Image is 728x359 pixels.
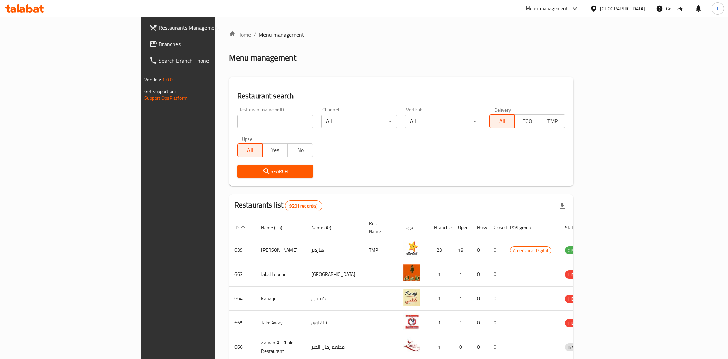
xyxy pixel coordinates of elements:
td: 0 [488,262,504,287]
h2: Restaurant search [237,91,565,101]
span: Name (En) [261,224,291,232]
div: All [405,115,481,128]
h2: Restaurants list [234,200,322,211]
span: Version: [144,75,161,84]
img: Hardee's [403,240,420,257]
td: 1 [453,262,472,287]
td: 1 [453,311,472,335]
span: All [493,116,512,126]
button: TMP [540,114,565,128]
span: HIDDEN [565,295,585,303]
span: Ref. Name [369,219,390,236]
td: 0 [472,238,488,262]
span: 9201 record(s) [285,203,322,209]
th: Branches [429,217,453,238]
span: Yes [266,145,285,155]
span: No [290,145,310,155]
div: Export file [554,198,571,214]
td: 1 [429,287,453,311]
button: No [287,143,313,157]
td: TMP [363,238,398,262]
span: Menu management [259,30,304,39]
span: TMP [543,116,562,126]
img: Kanafji [403,289,420,306]
span: HIDDEN [565,319,585,327]
td: [GEOGRAPHIC_DATA] [306,262,363,287]
a: Restaurants Management [144,19,262,36]
div: Menu-management [526,4,568,13]
button: All [489,114,515,128]
span: Name (Ar) [311,224,340,232]
span: 1.0.0 [162,75,173,84]
th: Busy [472,217,488,238]
a: Branches [144,36,262,52]
td: كنفجي [306,287,363,311]
span: POS group [510,224,540,232]
th: Open [453,217,472,238]
span: I [717,5,718,12]
td: [PERSON_NAME] [256,238,306,262]
img: Zaman Al-Khair Restaurant [403,337,420,354]
span: HIDDEN [565,271,585,279]
span: Search Branch Phone [159,56,257,65]
td: Kanafji [256,287,306,311]
div: All [321,115,397,128]
span: All [240,145,260,155]
td: 23 [429,238,453,262]
td: Take Away [256,311,306,335]
div: [GEOGRAPHIC_DATA] [600,5,645,12]
span: OPEN [565,247,582,254]
span: Status [565,224,587,232]
td: 1 [429,311,453,335]
button: Yes [262,143,288,157]
td: 0 [472,311,488,335]
label: Delivery [494,107,511,112]
span: Get support on: [144,87,176,96]
a: Search Branch Phone [144,52,262,69]
span: Branches [159,40,257,48]
span: INACTIVE [565,343,588,351]
button: All [237,143,263,157]
td: Jabal Lebnan [256,262,306,287]
span: Restaurants Management [159,24,257,32]
label: Upsell [242,136,255,141]
a: Support.OpsPlatform [144,94,188,103]
span: Search [243,167,308,176]
td: 1 [453,287,472,311]
td: 0 [488,311,504,335]
nav: breadcrumb [229,30,573,39]
td: 0 [472,262,488,287]
td: 18 [453,238,472,262]
span: Americana-Digital [510,247,551,254]
td: 0 [488,238,504,262]
input: Search for restaurant name or ID.. [237,115,313,128]
div: HIDDEN [565,295,585,303]
td: هارديز [306,238,363,262]
img: Jabal Lebnan [403,264,420,281]
span: TGO [517,116,537,126]
th: Closed [488,217,504,238]
h2: Menu management [229,52,296,63]
img: Take Away [403,313,420,330]
td: 0 [472,287,488,311]
td: 1 [429,262,453,287]
td: تيك آوي [306,311,363,335]
td: 0 [488,287,504,311]
span: ID [234,224,247,232]
div: Total records count [285,200,322,211]
button: Search [237,165,313,178]
th: Logo [398,217,429,238]
button: TGO [514,114,540,128]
